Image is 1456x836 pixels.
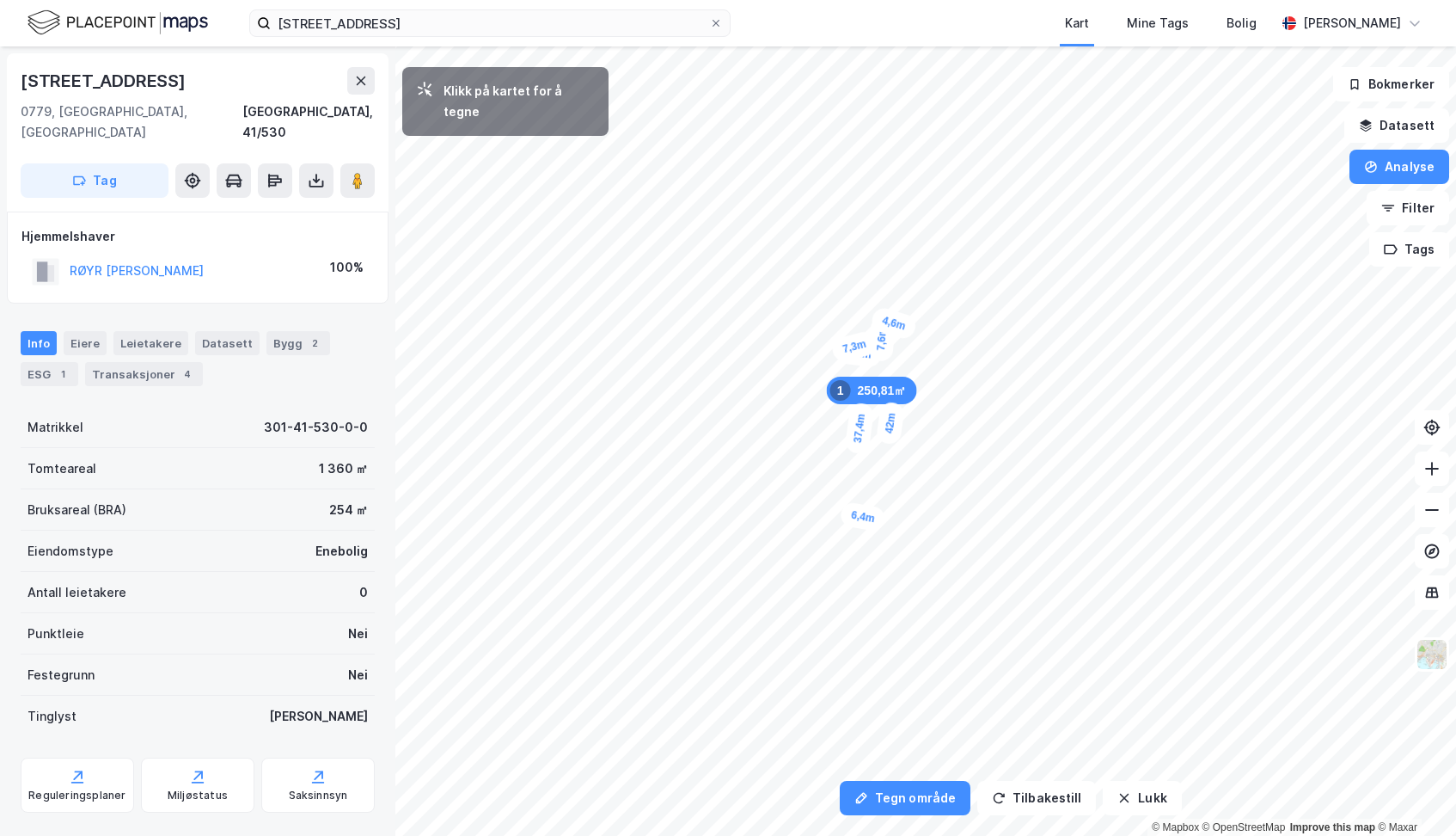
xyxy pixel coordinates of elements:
[21,67,189,95] div: [STREET_ADDRESS]
[348,665,368,685] div: Nei
[1370,753,1456,836] div: Kontrollprogram for chat
[1367,191,1449,225] button: Filter
[28,541,113,562] div: Eiendomstype
[869,305,918,341] div: Map marker
[1127,13,1189,34] div: Mine Tags
[85,362,203,386] div: Transaksjoner
[54,366,71,383] div: 1
[977,781,1096,815] button: Tilbakestill
[315,541,368,562] div: Enebolig
[1152,821,1199,833] a: Mapbox
[830,329,879,364] div: Map marker
[266,331,330,355] div: Bygg
[1333,67,1449,101] button: Bokmerker
[21,331,57,355] div: Info
[1202,821,1286,833] a: OpenStreetMap
[64,331,107,355] div: Eiere
[28,706,76,727] div: Tinglyst
[21,101,242,143] div: 0779, [GEOGRAPHIC_DATA], [GEOGRAPHIC_DATA]
[827,377,917,404] div: Map marker
[830,380,851,401] div: 1
[1344,108,1449,143] button: Datasett
[1370,753,1456,836] iframe: Chat Widget
[113,331,188,355] div: Leietakere
[21,163,168,198] button: Tag
[1303,13,1401,34] div: [PERSON_NAME]
[840,781,970,815] button: Tegn område
[271,10,709,36] input: Søk på adresse, matrikkel, gårdeiere, leietakere eller personer
[844,402,874,454] div: Map marker
[28,624,84,644] div: Punktleie
[348,624,368,644] div: Nei
[876,401,905,445] div: Map marker
[1227,13,1257,34] div: Bolig
[21,226,374,247] div: Hjemmelshaver
[28,458,96,479] div: Tomteareal
[28,500,126,520] div: Bruksareal (BRA)
[1369,232,1449,267] button: Tags
[242,101,375,143] div: [GEOGRAPHIC_DATA], 41/530
[264,417,368,438] div: 301-41-530-0-0
[1349,150,1449,184] button: Analyse
[195,331,260,355] div: Datasett
[28,417,83,438] div: Matrikkel
[28,582,126,603] div: Antall leietakere
[444,81,595,122] div: Klikk på kartet for å tegne
[319,458,368,479] div: 1 360 ㎡
[179,366,196,383] div: 4
[359,582,368,603] div: 0
[329,500,368,520] div: 254 ㎡
[1065,13,1089,34] div: Kart
[289,789,348,802] div: Saksinnsyn
[1103,781,1181,815] button: Lukk
[306,335,323,352] div: 2
[28,8,208,38] img: logo.f888ab2527a4732fd821a326f86c7f29.svg
[1416,638,1448,671] img: Z
[839,501,886,532] div: Map marker
[269,706,368,727] div: [PERSON_NAME]
[330,257,364,278] div: 100%
[21,362,78,386] div: ESG
[1290,821,1375,833] a: Improve this map
[28,789,125,802] div: Reguleringsplaner
[28,665,95,685] div: Festegrunn
[168,789,228,802] div: Miljøstatus
[868,316,896,361] div: Map marker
